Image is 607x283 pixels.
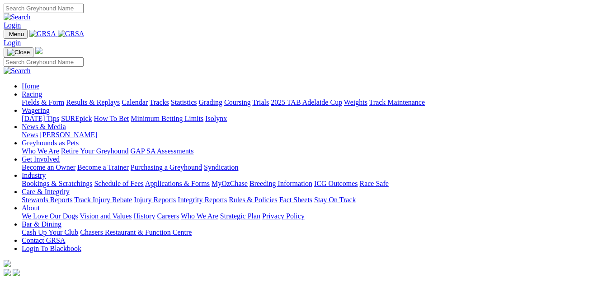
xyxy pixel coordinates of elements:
[122,98,148,106] a: Calendar
[171,98,197,106] a: Statistics
[22,82,39,90] a: Home
[4,13,31,21] img: Search
[178,196,227,204] a: Integrity Reports
[133,212,155,220] a: History
[22,212,78,220] a: We Love Our Dogs
[131,147,194,155] a: GAP SA Assessments
[61,147,129,155] a: Retire Your Greyhound
[22,163,75,171] a: Become an Owner
[224,98,251,106] a: Coursing
[181,212,218,220] a: Who We Are
[4,47,33,57] button: Toggle navigation
[134,196,176,204] a: Injury Reports
[9,31,24,37] span: Menu
[22,228,78,236] a: Cash Up Your Club
[22,220,61,228] a: Bar & Dining
[4,67,31,75] img: Search
[22,123,66,130] a: News & Media
[199,98,222,106] a: Grading
[22,139,79,147] a: Greyhounds as Pets
[279,196,312,204] a: Fact Sheets
[29,30,56,38] img: GRSA
[22,115,59,122] a: [DATE] Tips
[22,228,603,237] div: Bar & Dining
[94,180,143,187] a: Schedule of Fees
[131,163,202,171] a: Purchasing a Greyhound
[150,98,169,106] a: Tracks
[22,147,603,155] div: Greyhounds as Pets
[4,4,84,13] input: Search
[22,188,70,195] a: Care & Integrity
[74,196,132,204] a: Track Injury Rebate
[22,237,65,244] a: Contact GRSA
[4,269,11,276] img: facebook.svg
[22,98,64,106] a: Fields & Form
[131,115,203,122] a: Minimum Betting Limits
[40,131,97,139] a: [PERSON_NAME]
[22,245,81,252] a: Login To Blackbook
[22,155,60,163] a: Get Involved
[4,21,21,29] a: Login
[22,172,46,179] a: Industry
[66,98,120,106] a: Results & Replays
[22,196,72,204] a: Stewards Reports
[4,260,11,267] img: logo-grsa-white.png
[369,98,425,106] a: Track Maintenance
[157,212,179,220] a: Careers
[22,204,40,212] a: About
[22,196,603,204] div: Care & Integrity
[22,147,59,155] a: Who We Are
[22,163,603,172] div: Get Involved
[4,57,84,67] input: Search
[204,163,238,171] a: Syndication
[22,90,42,98] a: Racing
[205,115,227,122] a: Isolynx
[22,107,50,114] a: Wagering
[262,212,305,220] a: Privacy Policy
[22,131,603,139] div: News & Media
[61,115,92,122] a: SUREpick
[80,212,132,220] a: Vision and Values
[314,196,356,204] a: Stay On Track
[145,180,210,187] a: Applications & Forms
[35,47,42,54] img: logo-grsa-white.png
[4,29,28,39] button: Toggle navigation
[252,98,269,106] a: Trials
[359,180,388,187] a: Race Safe
[22,98,603,107] div: Racing
[22,115,603,123] div: Wagering
[7,49,30,56] img: Close
[77,163,129,171] a: Become a Trainer
[58,30,85,38] img: GRSA
[13,269,20,276] img: twitter.svg
[94,115,129,122] a: How To Bet
[314,180,358,187] a: ICG Outcomes
[22,180,92,187] a: Bookings & Scratchings
[4,39,21,46] a: Login
[229,196,278,204] a: Rules & Policies
[80,228,192,236] a: Chasers Restaurant & Function Centre
[22,212,603,220] div: About
[22,180,603,188] div: Industry
[212,180,248,187] a: MyOzChase
[22,131,38,139] a: News
[344,98,367,106] a: Weights
[271,98,342,106] a: 2025 TAB Adelaide Cup
[220,212,260,220] a: Strategic Plan
[249,180,312,187] a: Breeding Information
